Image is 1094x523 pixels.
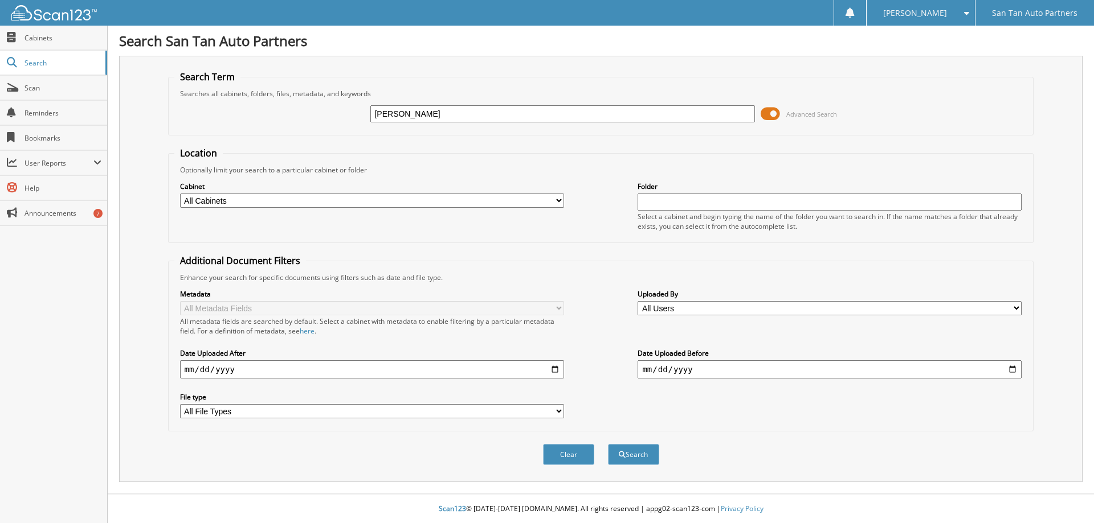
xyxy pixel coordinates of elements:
button: Clear [543,444,594,465]
img: scan123-logo-white.svg [11,5,97,20]
label: Date Uploaded After [180,348,564,358]
h1: Search San Tan Auto Partners [119,31,1083,50]
span: Advanced Search [786,110,837,118]
div: Enhance your search for specific documents using filters such as date and file type. [174,273,1028,282]
div: All metadata fields are searched by default. Select a cabinet with metadata to enable filtering b... [180,316,564,336]
span: Cabinets [25,33,101,43]
span: Announcements [25,208,101,218]
label: Cabinet [180,182,564,191]
span: Scan123 [439,504,466,513]
span: Reminders [25,108,101,118]
span: Search [25,58,100,68]
button: Search [608,444,659,465]
input: start [180,360,564,378]
input: end [638,360,1022,378]
label: Date Uploaded Before [638,348,1022,358]
span: User Reports [25,158,93,168]
legend: Location [174,147,223,159]
span: Help [25,183,101,193]
div: Select a cabinet and begin typing the name of the folder you want to search in. If the name match... [638,212,1022,231]
label: Metadata [180,289,564,299]
span: San Tan Auto Partners [992,10,1077,17]
span: Bookmarks [25,133,101,143]
a: here [300,326,315,336]
label: File type [180,392,564,402]
span: Scan [25,83,101,93]
div: 7 [93,209,103,218]
a: Privacy Policy [721,504,764,513]
div: © [DATE]-[DATE] [DOMAIN_NAME]. All rights reserved | appg02-scan123-com | [108,495,1094,523]
iframe: Chat Widget [1037,468,1094,523]
legend: Search Term [174,71,240,83]
legend: Additional Document Filters [174,254,306,267]
label: Folder [638,182,1022,191]
label: Uploaded By [638,289,1022,299]
div: Optionally limit your search to a particular cabinet or folder [174,165,1028,175]
span: [PERSON_NAME] [883,10,947,17]
div: Searches all cabinets, folders, files, metadata, and keywords [174,89,1028,98]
